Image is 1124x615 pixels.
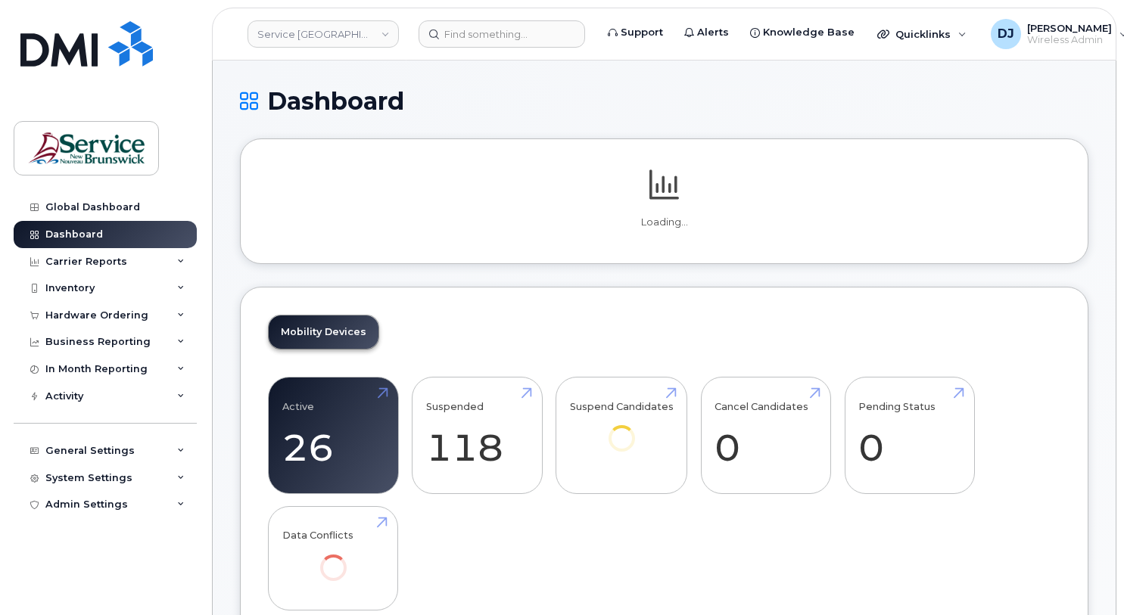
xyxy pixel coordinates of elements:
[268,216,1060,229] p: Loading...
[570,386,674,473] a: Suspend Candidates
[858,386,961,486] a: Pending Status 0
[269,315,378,349] a: Mobility Devices
[282,514,385,601] a: Data Conflicts
[426,386,528,486] a: Suspended 118
[715,386,817,486] a: Cancel Candidates 0
[240,88,1088,114] h1: Dashboard
[282,386,385,486] a: Active 26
